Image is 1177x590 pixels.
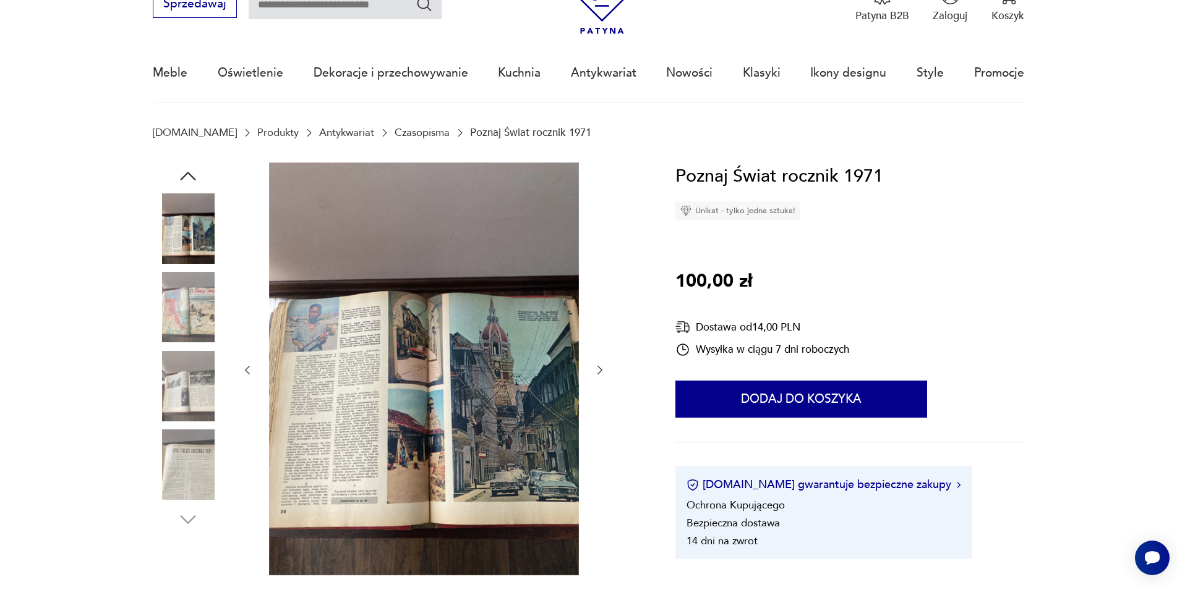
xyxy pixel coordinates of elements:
[470,127,591,138] p: Poznaj Świat rocznik 1971
[666,44,713,101] a: Nowości
[933,9,967,23] p: Zaloguj
[687,479,699,491] img: Ikona certyfikatu
[498,44,541,101] a: Kuchnia
[269,162,579,575] img: Zdjęcie produktu Poznaj Świat rocznik 1971
[680,205,691,216] img: Ikona diamentu
[257,127,299,138] a: Produkty
[974,44,1024,101] a: Promocje
[571,44,636,101] a: Antykwariat
[675,319,849,335] div: Dostawa od 14,00 PLN
[743,44,781,101] a: Klasyki
[675,268,752,296] p: 100,00 zł
[153,429,223,500] img: Zdjęcie produktu Poznaj Świat rocznik 1971
[810,44,886,101] a: Ikony designu
[153,351,223,421] img: Zdjęcie produktu Poznaj Świat rocznik 1971
[218,44,283,101] a: Oświetlenie
[675,342,849,357] div: Wysyłka w ciągu 7 dni roboczych
[153,272,223,342] img: Zdjęcie produktu Poznaj Świat rocznik 1971
[687,477,961,492] button: [DOMAIN_NAME] gwarantuje bezpieczne zakupy
[991,9,1024,23] p: Koszyk
[675,162,883,191] h1: Poznaj Świat rocznik 1971
[675,319,690,335] img: Ikona dostawy
[319,127,374,138] a: Antykwariat
[153,127,237,138] a: [DOMAIN_NAME]
[395,127,450,138] a: Czasopisma
[957,482,961,488] img: Ikona strzałki w prawo
[675,381,927,418] button: Dodaj do koszyka
[687,498,785,512] li: Ochrona Kupującego
[153,193,223,264] img: Zdjęcie produktu Poznaj Świat rocznik 1971
[687,516,780,530] li: Bezpieczna dostawa
[1135,541,1170,575] iframe: Smartsupp widget button
[855,9,909,23] p: Patyna B2B
[675,201,800,220] div: Unikat - tylko jedna sztuka!
[314,44,468,101] a: Dekoracje i przechowywanie
[917,44,944,101] a: Style
[153,44,187,101] a: Meble
[687,534,758,548] li: 14 dni na zwrot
